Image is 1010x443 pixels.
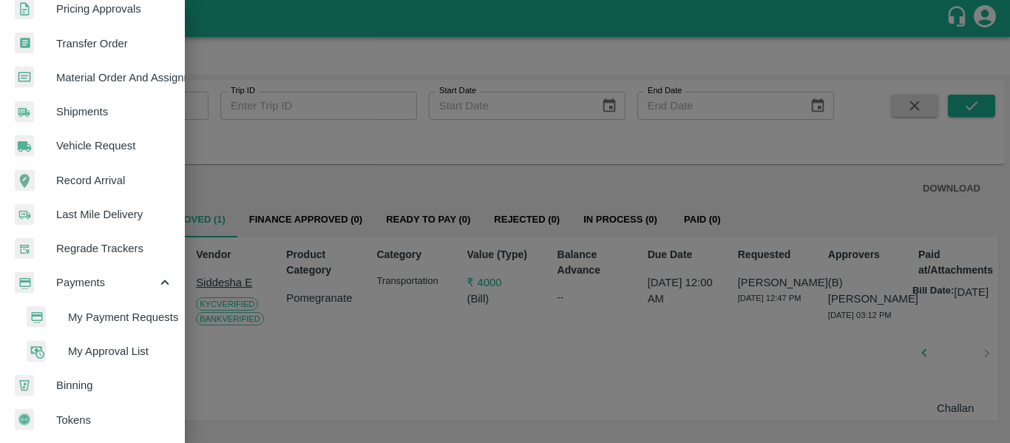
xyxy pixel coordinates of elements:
[12,300,185,334] a: paymentMy Payment Requests
[56,274,157,291] span: Payments
[15,375,34,396] img: bin
[56,138,173,154] span: Vehicle Request
[56,172,173,189] span: Record Arrival
[27,340,46,362] img: approval
[56,104,173,120] span: Shipments
[56,206,173,223] span: Last Mile Delivery
[68,343,173,359] span: My Approval List
[68,309,173,325] span: My Payment Requests
[15,238,34,260] img: whTracker
[15,33,34,54] img: whTransfer
[56,70,173,86] span: Material Order And Assignment
[15,101,34,123] img: shipments
[56,377,173,393] span: Binning
[56,35,173,52] span: Transfer Order
[15,409,34,430] img: tokens
[15,272,34,294] img: payment
[27,306,46,328] img: payment
[15,170,35,191] img: recordArrival
[15,204,34,226] img: delivery
[56,240,173,257] span: Regrade Trackers
[56,412,173,428] span: Tokens
[15,135,34,157] img: vehicle
[56,1,173,17] span: Pricing Approvals
[15,67,34,88] img: centralMaterial
[12,334,185,368] a: approvalMy Approval List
